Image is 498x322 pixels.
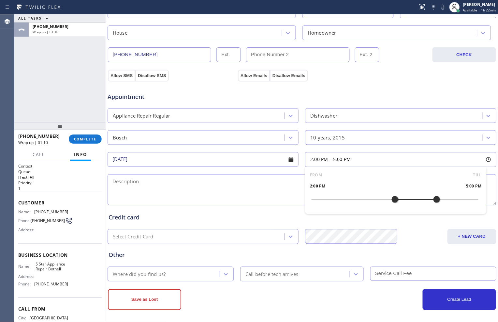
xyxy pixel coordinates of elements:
span: Wrap up | 01:10 [18,140,48,145]
button: Save as Lost [108,289,181,310]
span: Customer [18,200,102,206]
p: [Test] All [18,174,102,180]
button: + NEW CARD [447,229,496,244]
span: [PHONE_NUMBER] [34,209,68,214]
input: Ext. [216,47,241,62]
div: Bosch [113,134,127,141]
button: ALL TASKS [14,14,55,22]
div: [PERSON_NAME] [463,2,496,7]
span: 5 Star Appliance Repair Bothell [36,262,68,272]
span: 5:00 PM [466,183,482,190]
button: Disallow SMS [135,70,169,82]
button: Info [70,148,91,161]
button: Disallow Emails [270,70,308,82]
span: Wrap up | 01:10 [33,30,58,34]
span: - [330,156,331,163]
button: CHECK [432,47,496,62]
button: Call [29,148,49,161]
input: Ext. 2 [355,47,379,62]
input: - choose date - [108,152,299,167]
span: [PHONE_NUMBER] [18,133,60,139]
input: Phone Number 2 [246,47,349,62]
span: [PHONE_NUMBER] [31,218,65,223]
span: Business location [18,252,102,258]
button: Create Lead [423,289,496,310]
span: FROM [310,172,322,179]
span: Phone: [18,282,34,287]
div: Homeowner [308,29,336,37]
span: Name: [18,264,36,269]
button: COMPLETE [69,135,102,144]
span: City: [18,316,30,321]
input: Phone Number [108,47,211,62]
span: [GEOGRAPHIC_DATA] [30,316,68,321]
div: Dishwasher [310,112,337,120]
button: Allow Emails [238,70,270,82]
h2: Queue: [18,169,102,174]
span: Call From [18,306,102,312]
div: Credit card [109,213,495,222]
span: Available | 1h 22min [463,8,496,12]
div: 10 years, 2015 [310,134,345,141]
p: 1 [18,185,102,191]
span: 5:00 PM [333,156,351,163]
span: Address: [18,274,36,279]
span: COMPLETE [74,137,96,141]
div: House [113,29,127,37]
span: Phone: [18,218,31,223]
button: Mute [438,3,447,12]
span: Info [74,152,87,157]
span: TILL [473,172,482,179]
span: Name: [18,209,34,214]
button: Allow SMS [108,70,135,82]
div: Where did you find us? [113,270,166,278]
span: 2:00 PM [310,183,325,190]
div: Call before tech arrives [245,270,299,278]
h1: Context [18,163,102,169]
span: Appointment [108,92,236,101]
span: Call [33,152,45,157]
span: [PHONE_NUMBER] [33,24,68,29]
span: [PHONE_NUMBER] [34,282,68,287]
div: Appliance Repair Regular [113,112,170,120]
span: 2:00 PM [310,156,328,163]
div: Other [109,251,495,260]
span: ALL TASKS [18,16,42,21]
input: Service Call Fee [370,267,496,281]
span: Address: [18,227,36,232]
div: Select Credit Card [113,233,154,241]
h2: Priority: [18,180,102,185]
